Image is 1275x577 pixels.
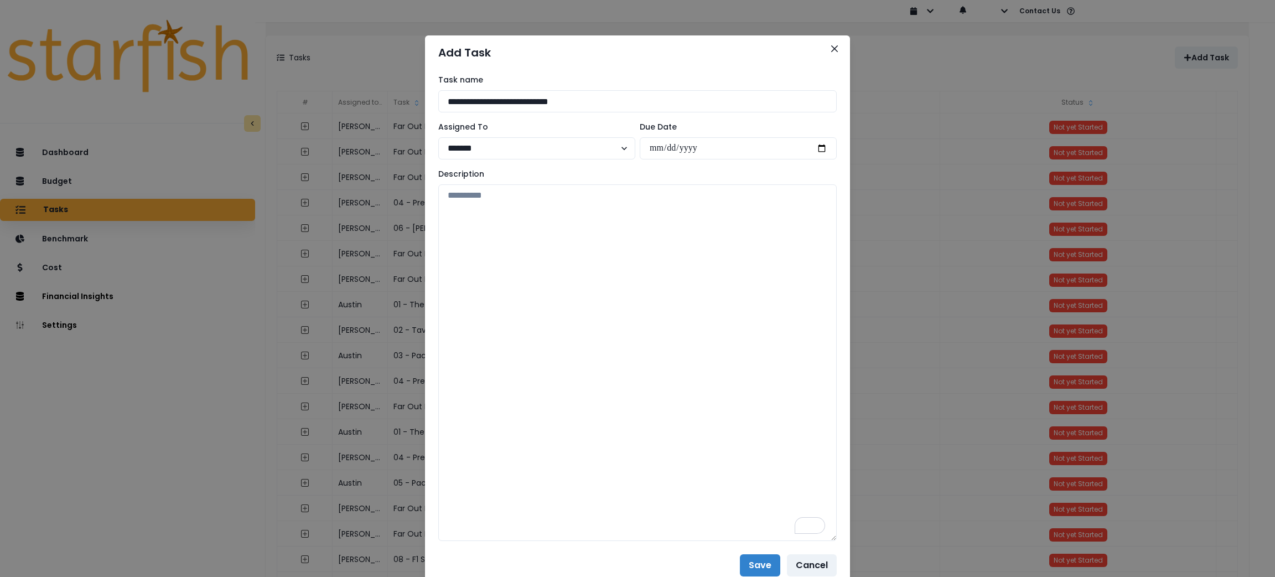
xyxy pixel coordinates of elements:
button: Close [826,40,843,58]
label: Assigned To [438,121,629,133]
label: Task name [438,74,830,86]
button: Cancel [787,554,837,576]
label: Description [438,168,830,180]
header: Add Task [425,35,850,70]
textarea: To enrich screen reader interactions, please activate Accessibility in Grammarly extension settings [438,184,837,541]
label: Due Date [640,121,830,133]
button: Save [740,554,780,576]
